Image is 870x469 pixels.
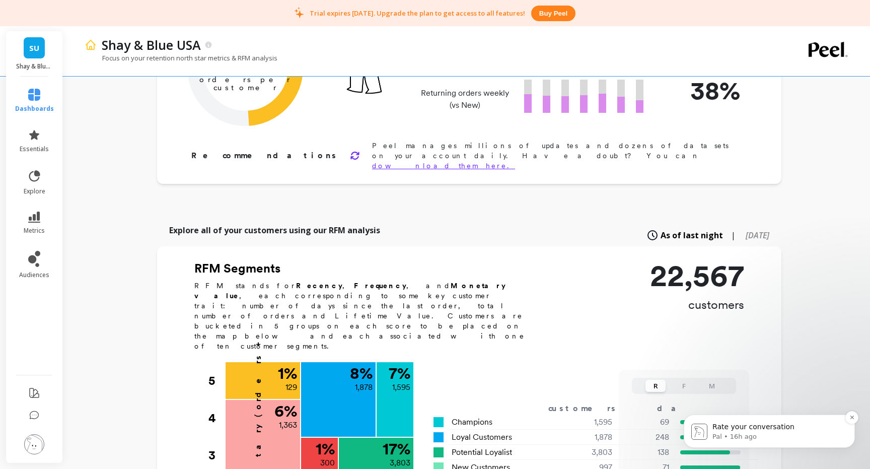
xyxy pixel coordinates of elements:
div: 1,878 [553,431,625,443]
span: SU [29,42,39,54]
p: Peel manages millions of updates and dozens of datasets on your account daily. Have a doubt? You can [372,141,749,171]
div: 5 [208,362,225,399]
span: [DATE] [746,230,769,241]
p: 69 [625,416,669,428]
b: Recency [296,282,342,290]
button: Dismiss notification [177,60,190,73]
span: As of last night [661,229,723,241]
div: 1,595 [553,416,625,428]
span: | [731,229,736,241]
b: Frequency [354,282,406,290]
p: RFM stands for , , and , each corresponding to some key customer trait: number of days since the ... [194,281,537,351]
tspan: customer [213,83,277,92]
p: 1 % [316,441,335,457]
span: audiences [19,271,49,279]
div: message notification from Pal, 16h ago. Rate your conversation [15,63,186,97]
p: 7 % [389,365,410,381]
span: metrics [24,227,45,235]
div: 4 [208,399,225,437]
span: dashboards [15,105,54,113]
p: Shay & Blue USA [102,36,201,53]
span: Champions [452,416,492,428]
p: Rate your conversation [44,71,174,81]
p: Explore all of your customers using our RFM analysis [169,224,380,236]
p: Trial expires [DATE]. Upgrade the plan to get access to all features! [310,9,525,18]
img: header icon [85,39,97,51]
div: days [657,403,698,415]
p: customers [650,297,744,313]
img: profile picture [24,434,44,454]
p: 8 % [350,365,373,381]
button: Buy peel [531,6,575,21]
p: 38% [660,72,740,109]
p: 1,363 [279,419,297,431]
p: Focus on your retention north star metrics & RFM analysis [85,53,277,62]
span: Loyal Customers [452,431,512,443]
p: 138 [625,446,669,458]
a: download them here. [372,162,515,170]
span: Potential Loyalist [452,446,512,458]
span: explore [24,187,45,195]
div: 3,803 [553,446,625,458]
p: 248 [625,431,669,443]
p: 22,567 [650,260,744,291]
p: 1 % [278,365,297,381]
span: essentials [20,145,49,153]
p: Recommendations [191,150,338,162]
p: 17 % [383,441,410,457]
div: customers [548,403,630,415]
p: 3,803 [390,457,410,469]
p: 1,878 [355,381,373,393]
p: Shay & Blue USA [16,62,53,71]
img: Profile image for Pal [23,73,39,89]
p: Message from Pal, sent 16h ago [44,81,174,90]
p: 300 [320,457,335,469]
iframe: Intercom notifications message [669,351,870,464]
h2: RFM Segments [194,260,537,277]
p: 1,595 [392,381,410,393]
p: 6 % [274,403,297,419]
p: 129 [285,381,297,393]
button: R [645,380,666,392]
p: Returning orders weekly (vs New) [418,87,512,111]
tspan: orders per [199,75,291,84]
